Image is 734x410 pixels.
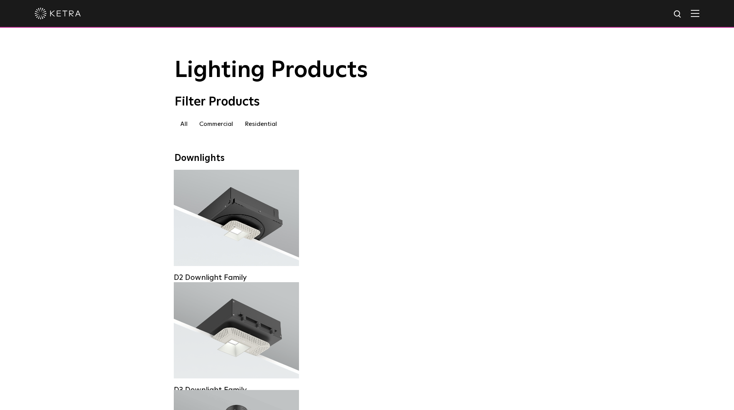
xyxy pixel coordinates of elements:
[175,95,560,109] div: Filter Products
[174,282,299,378] a: D3 Downlight Family Lumen Output:700 / 900 / 1100Colors:White / Black / Silver / Bronze / Paintab...
[175,153,560,164] div: Downlights
[174,273,299,282] div: D2 Downlight Family
[673,10,683,19] img: search icon
[691,10,699,17] img: Hamburger%20Nav.svg
[174,385,299,395] div: D3 Downlight Family
[175,59,368,82] span: Lighting Products
[35,8,81,19] img: ketra-logo-2019-white
[175,117,193,131] label: All
[174,170,299,271] a: D2 Downlight Family Lumen Output:1200Colors:White / Black / Gloss Black / Silver / Bronze / Silve...
[239,117,283,131] label: Residential
[193,117,239,131] label: Commercial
